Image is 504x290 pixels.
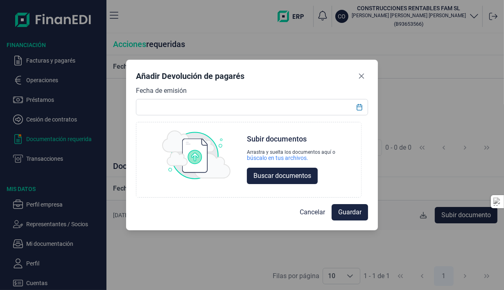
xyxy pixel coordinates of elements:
[355,70,368,83] button: Close
[253,171,311,181] span: Buscar documentos
[247,155,335,161] div: búscalo en tus archivos.
[247,155,308,161] div: búscalo en tus archivos.
[300,207,325,217] span: Cancelar
[338,207,362,217] span: Guardar
[247,135,307,143] div: Subir documentos
[247,168,318,184] button: Buscar documentos
[352,100,368,115] button: Choose Date
[247,150,335,155] div: Arrastra y suelta los documentos aquí o
[136,70,244,82] div: Añadir Devolución de pagarés
[136,86,187,96] label: Fecha de emisión
[293,204,332,220] button: Cancelar
[332,204,368,220] button: Guardar
[162,130,231,180] img: upload img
